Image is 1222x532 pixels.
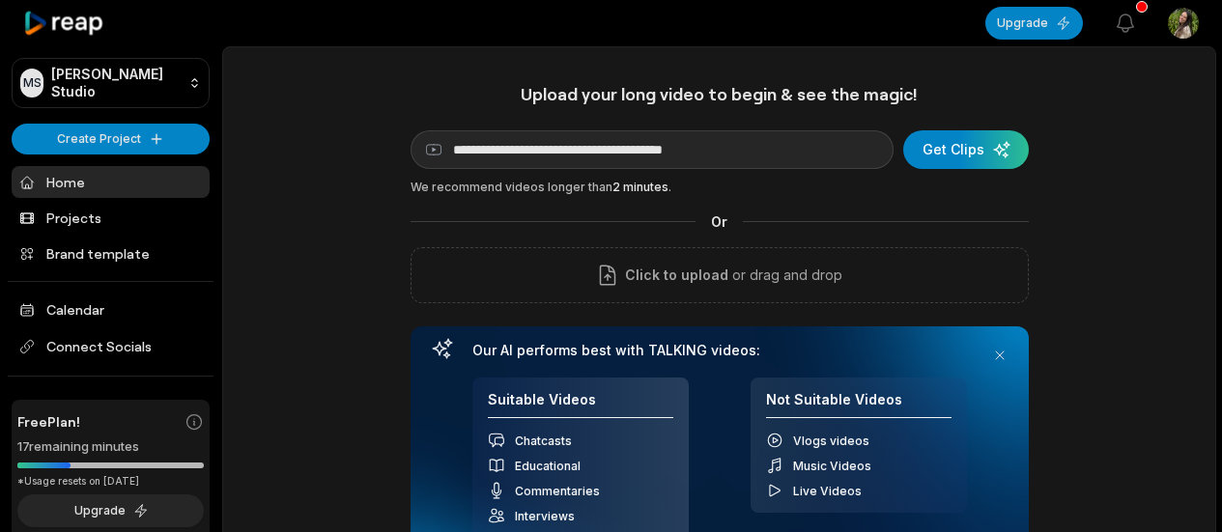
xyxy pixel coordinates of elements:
h3: Our AI performs best with TALKING videos: [472,342,967,359]
span: Interviews [515,509,575,523]
div: MS [20,69,43,98]
a: Brand template [12,238,210,269]
div: *Usage resets on [DATE] [17,474,204,489]
span: Connect Socials [12,329,210,364]
span: Or [696,211,743,232]
button: Create Project [12,124,210,154]
span: Free Plan! [17,411,80,432]
span: Educational [515,459,581,473]
span: Live Videos [793,484,862,498]
p: [PERSON_NAME] Studio [51,66,181,100]
a: Calendar [12,294,210,325]
span: Chatcasts [515,434,572,448]
span: Commentaries [515,484,600,498]
span: 2 minutes [612,180,668,194]
button: Upgrade [985,7,1083,40]
h1: Upload your long video to begin & see the magic! [411,83,1029,105]
h4: Not Suitable Videos [766,391,952,419]
p: or drag and drop [728,264,842,287]
div: 17 remaining minutes [17,437,204,457]
div: We recommend videos longer than . [411,179,1029,196]
button: Upgrade [17,494,204,527]
span: Music Videos [793,459,871,473]
h4: Suitable Videos [488,391,673,419]
span: Vlogs videos [793,434,869,448]
a: Home [12,166,210,198]
button: Get Clips [903,130,1029,169]
span: Click to upload [625,264,728,287]
a: Projects [12,202,210,234]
